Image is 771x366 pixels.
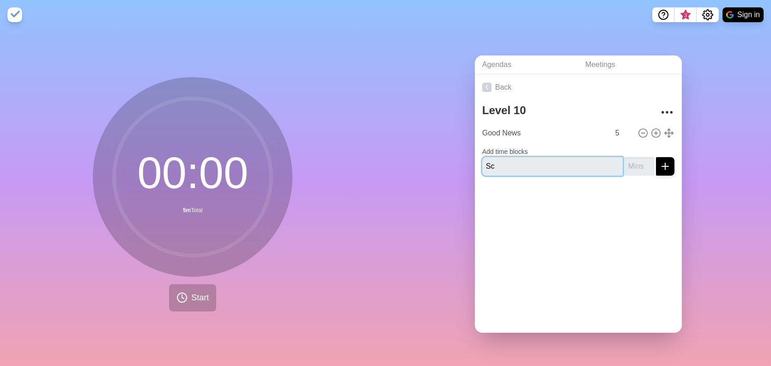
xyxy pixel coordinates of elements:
[674,7,697,22] button: What’s new
[652,7,674,22] button: Help
[475,55,578,74] a: Agendas
[612,124,634,142] input: Mins
[682,12,689,19] span: 3
[479,124,610,142] input: Name
[475,74,682,100] a: Back
[482,148,528,155] label: Add time blocks
[482,157,623,176] input: Name
[697,7,719,22] button: Settings
[625,157,654,176] input: Mins
[722,7,764,22] button: Sign in
[726,11,734,18] img: google logo
[169,284,216,311] button: Start
[191,292,209,304] span: Start
[7,7,22,22] img: timeblocks logo
[578,55,682,74] a: Meetings
[658,103,676,122] button: More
